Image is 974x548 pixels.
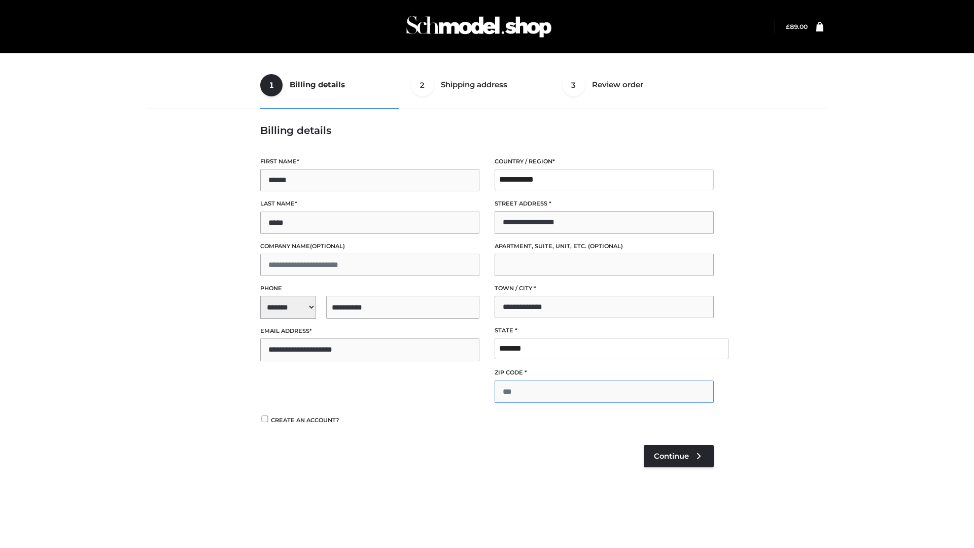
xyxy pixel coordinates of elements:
label: Apartment, suite, unit, etc. [495,242,714,251]
label: Phone [260,284,479,293]
input: Create an account? [260,416,269,422]
span: Create an account? [271,417,339,424]
span: Continue [654,452,689,461]
label: Company name [260,242,479,251]
label: Last name [260,199,479,209]
span: (optional) [588,243,623,250]
label: State [495,326,714,335]
label: Email address [260,326,479,336]
span: (optional) [310,243,345,250]
img: Schmodel Admin 964 [403,7,555,47]
span: £ [786,23,790,30]
label: Street address [495,199,714,209]
label: First name [260,157,479,166]
label: Town / City [495,284,714,293]
label: ZIP Code [495,368,714,378]
label: Country / Region [495,157,714,166]
bdi: 89.00 [786,23,808,30]
h3: Billing details [260,124,714,136]
a: £89.00 [786,23,808,30]
a: Continue [644,445,714,467]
